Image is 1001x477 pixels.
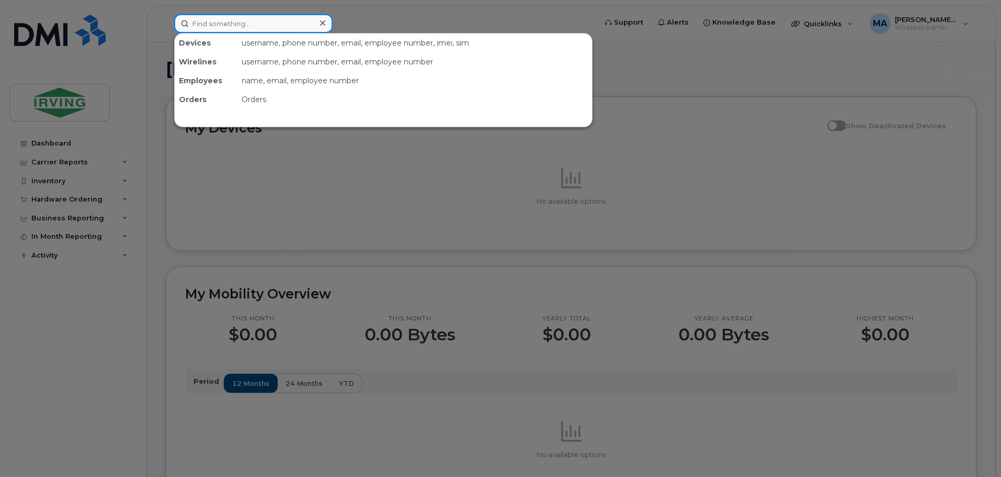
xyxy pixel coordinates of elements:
[175,34,237,52] div: Devices
[175,90,237,109] div: Orders
[175,52,237,71] div: Wirelines
[237,90,592,109] div: Orders
[175,71,237,90] div: Employees
[237,34,592,52] div: username, phone number, email, employee number, imei, sim
[237,52,592,71] div: username, phone number, email, employee number
[237,71,592,90] div: name, email, employee number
